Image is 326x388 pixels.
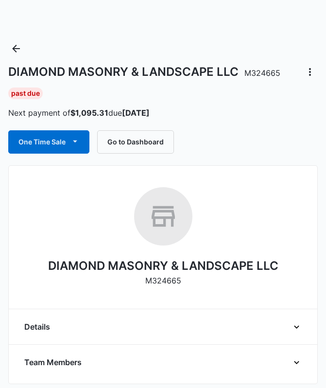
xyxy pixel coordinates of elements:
[302,64,318,80] button: Actions
[97,130,174,154] button: Go to Dashboard
[145,275,181,286] p: M324665
[70,108,108,118] strong: $1,095.31
[8,88,43,99] div: Past Due
[24,321,302,333] button: Details
[122,108,150,118] strong: [DATE]
[48,257,278,275] h2: DIAMOND MASONRY & LANDSCAPE LLC
[8,130,89,154] button: One Time Sale
[24,321,50,333] span: Details
[8,65,280,79] h1: DIAMOND MASONRY & LANDSCAPE LLC
[24,356,302,368] button: Team Members
[24,356,82,368] span: Team Members
[8,107,150,119] p: Next payment of due
[8,41,24,56] button: Back
[244,68,280,78] span: M324665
